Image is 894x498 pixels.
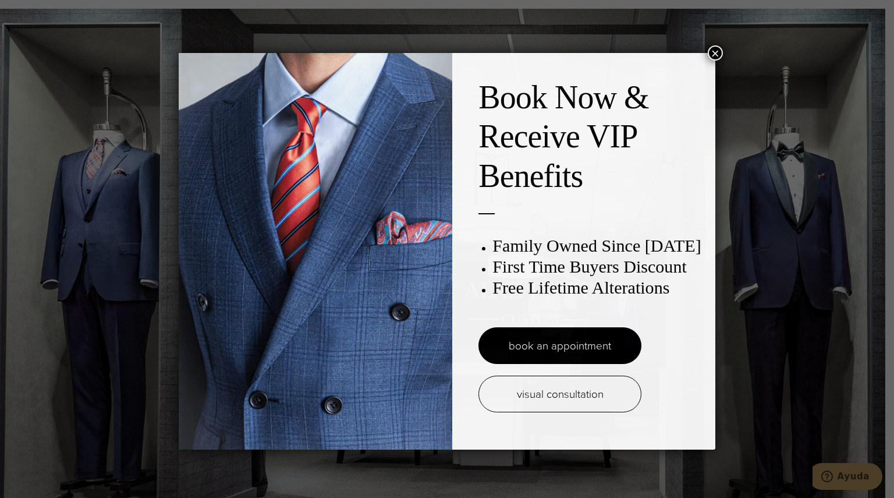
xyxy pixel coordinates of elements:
a: book an appointment [478,327,641,364]
span: Ayuda [25,8,57,19]
h3: Family Owned Since [DATE] [492,235,703,256]
button: Close [708,45,723,61]
h3: First Time Buyers Discount [492,256,703,277]
a: visual consultation [478,376,641,412]
h2: Book Now & Receive VIP Benefits [478,78,703,196]
h3: Free Lifetime Alterations [492,277,703,298]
